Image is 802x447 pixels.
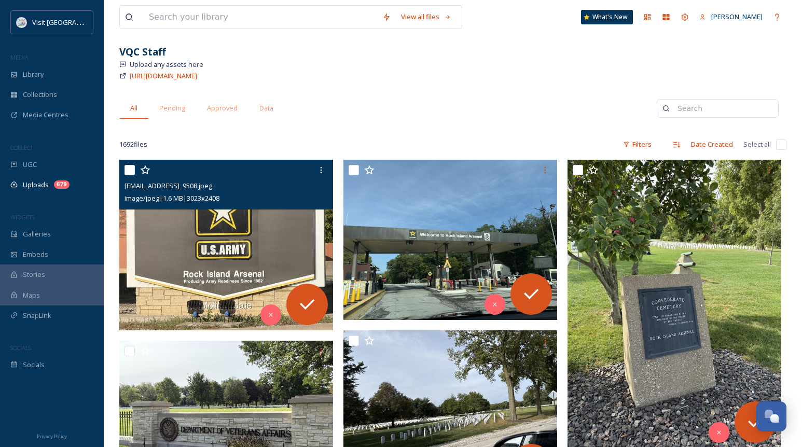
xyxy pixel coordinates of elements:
span: 1692 file s [119,139,147,149]
a: [PERSON_NAME] [694,7,768,27]
div: 679 [54,180,70,189]
span: [URL][DOMAIN_NAME] [130,71,197,80]
span: Media Centres [23,110,68,120]
div: Filters [618,134,657,155]
span: UGC [23,160,37,170]
img: ext_1758653212.951308_Dherrell@visitquadcities.com-IMG_9508.jpeg [119,160,333,330]
span: Privacy Policy [37,433,67,440]
span: WIDGETS [10,213,34,221]
div: Date Created [686,134,738,155]
span: Uploads [23,180,49,190]
span: All [130,103,137,113]
span: COLLECT [10,144,33,151]
span: Socials [23,360,45,370]
span: Data [259,103,273,113]
img: QCCVB_VISIT_vert_logo_4c_tagline_122019.svg [17,17,27,27]
span: Select all [743,139,771,149]
span: SnapLink [23,311,51,320]
span: Pending [159,103,185,113]
span: Collections [23,90,57,100]
span: Library [23,69,44,79]
a: Privacy Policy [37,429,67,442]
input: Search [672,98,773,119]
span: Approved [207,103,238,113]
span: Embeds [23,249,48,259]
span: Maps [23,290,40,300]
a: [URL][DOMAIN_NAME] [130,69,197,82]
span: Galleries [23,229,51,239]
a: View all files [396,7,457,27]
strong: VQC Staff [119,45,166,59]
span: SOCIALS [10,344,31,352]
input: Search your library [144,6,377,29]
a: What's New [581,10,633,24]
span: Visit [GEOGRAPHIC_DATA] [32,17,113,27]
span: MEDIA [10,53,29,61]
span: image/jpeg | 1.6 MB | 3023 x 2408 [125,193,219,203]
span: [EMAIL_ADDRESS]_9508.jpeg [125,181,212,190]
span: Upload any assets here [130,60,203,69]
span: Stories [23,270,45,280]
img: ext_1758653212.67268_Dherrell@visitquadcities.com-IMG_9513.jpeg [343,160,557,320]
button: Open Chat [756,401,786,431]
span: [PERSON_NAME] [711,12,763,21]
